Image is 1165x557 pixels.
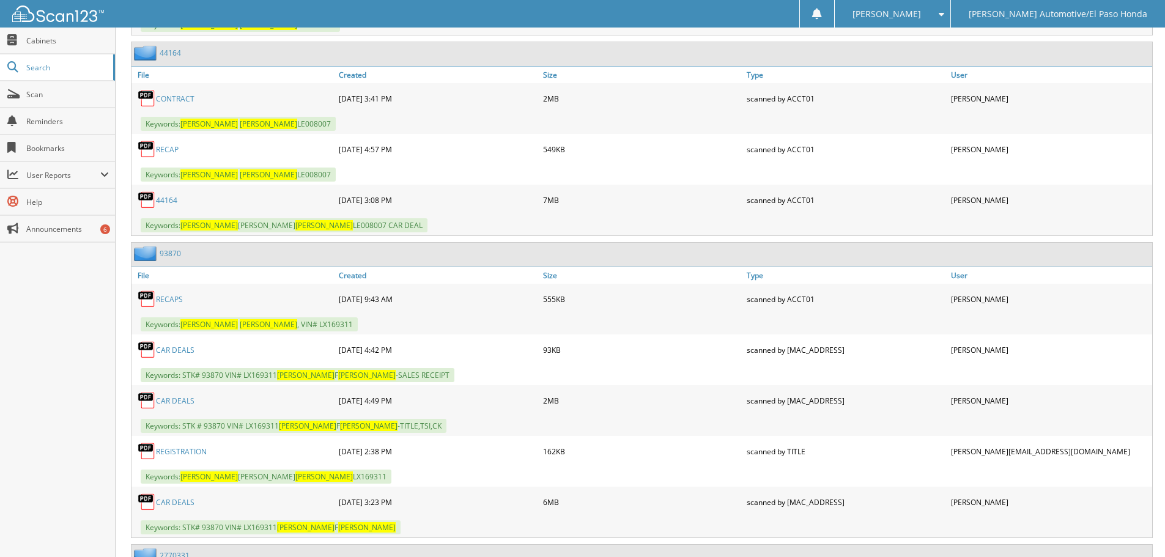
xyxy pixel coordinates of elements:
[336,137,540,161] div: [DATE] 4:57 PM
[160,248,181,259] a: 93870
[156,195,177,205] a: 44164
[295,471,353,482] span: [PERSON_NAME]
[744,287,948,311] div: scanned by ACCT01
[141,117,336,131] span: Keywords: LE008007
[336,338,540,362] div: [DATE] 4:42 PM
[180,471,238,482] span: [PERSON_NAME]
[131,67,336,83] a: File
[744,188,948,212] div: scanned by ACCT01
[277,522,335,533] span: [PERSON_NAME]
[948,188,1152,212] div: [PERSON_NAME]
[138,290,156,308] img: PDF.png
[744,267,948,284] a: Type
[138,140,156,158] img: PDF.png
[26,62,107,73] span: Search
[134,246,160,261] img: folder2.png
[26,116,109,127] span: Reminders
[540,86,744,111] div: 2MB
[948,338,1152,362] div: [PERSON_NAME]
[340,421,398,431] span: [PERSON_NAME]
[141,470,391,484] span: Keywords: [PERSON_NAME] LX169311
[744,439,948,463] div: scanned by TITLE
[138,391,156,410] img: PDF.png
[141,317,358,331] span: Keywords: , VIN# LX169311
[156,294,183,304] a: RECAPS
[277,370,335,380] span: [PERSON_NAME]
[141,168,336,182] span: Keywords: LE008007
[160,48,181,58] a: 44164
[138,442,156,460] img: PDF.png
[240,169,297,180] span: [PERSON_NAME]
[540,439,744,463] div: 162KB
[295,220,353,231] span: [PERSON_NAME]
[540,287,744,311] div: 555KB
[156,446,207,457] a: REGISTRATION
[131,267,336,284] a: File
[948,287,1152,311] div: [PERSON_NAME]
[540,67,744,83] a: Size
[336,490,540,514] div: [DATE] 3:23 PM
[156,144,179,155] a: RECAP
[948,86,1152,111] div: [PERSON_NAME]
[156,345,194,355] a: CAR DEALS
[969,10,1147,18] span: [PERSON_NAME] Automotive/El Paso Honda
[744,490,948,514] div: scanned by [MAC_ADDRESS]
[138,493,156,511] img: PDF.png
[138,341,156,359] img: PDF.png
[279,421,336,431] span: [PERSON_NAME]
[338,370,396,380] span: [PERSON_NAME]
[336,287,540,311] div: [DATE] 9:43 AM
[180,169,238,180] span: [PERSON_NAME]
[141,218,427,232] span: Keywords: [PERSON_NAME] LE008007 CAR DEAL
[744,86,948,111] div: scanned by ACCT01
[12,6,104,22] img: scan123-logo-white.svg
[948,67,1152,83] a: User
[26,170,100,180] span: User Reports
[948,388,1152,413] div: [PERSON_NAME]
[744,388,948,413] div: scanned by [MAC_ADDRESS]
[336,439,540,463] div: [DATE] 2:38 PM
[744,67,948,83] a: Type
[141,368,454,382] span: Keywords: STK# 93870 VIN# LX169311 F -SALES RECEIPT
[138,191,156,209] img: PDF.png
[540,188,744,212] div: 7MB
[336,188,540,212] div: [DATE] 3:08 PM
[138,89,156,108] img: PDF.png
[26,35,109,46] span: Cabinets
[134,45,160,61] img: folder2.png
[336,267,540,284] a: Created
[338,522,396,533] span: [PERSON_NAME]
[156,396,194,406] a: CAR DEALS
[948,490,1152,514] div: [PERSON_NAME]
[180,119,238,129] span: [PERSON_NAME]
[26,89,109,100] span: Scan
[540,388,744,413] div: 2MB
[948,137,1152,161] div: [PERSON_NAME]
[26,197,109,207] span: Help
[141,419,446,433] span: Keywords: STK # 93870 VIN# LX169311 F -TITLE,TSI,CK
[540,267,744,284] a: Size
[744,338,948,362] div: scanned by [MAC_ADDRESS]
[100,224,110,234] div: 6
[240,319,297,330] span: [PERSON_NAME]
[744,137,948,161] div: scanned by ACCT01
[26,143,109,153] span: Bookmarks
[336,388,540,413] div: [DATE] 4:49 PM
[948,267,1152,284] a: User
[540,338,744,362] div: 93KB
[1104,498,1165,557] iframe: Chat Widget
[948,439,1152,463] div: [PERSON_NAME] [EMAIL_ADDRESS][DOMAIN_NAME]
[240,119,297,129] span: [PERSON_NAME]
[180,220,238,231] span: [PERSON_NAME]
[852,10,921,18] span: [PERSON_NAME]
[26,224,109,234] span: Announcements
[540,137,744,161] div: 549KB
[336,67,540,83] a: Created
[156,497,194,507] a: CAR DEALS
[141,520,401,534] span: Keywords: STK# 93870 VIN# LX169311 F
[156,94,194,104] a: CONTRACT
[180,319,238,330] span: [PERSON_NAME]
[540,490,744,514] div: 6MB
[336,86,540,111] div: [DATE] 3:41 PM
